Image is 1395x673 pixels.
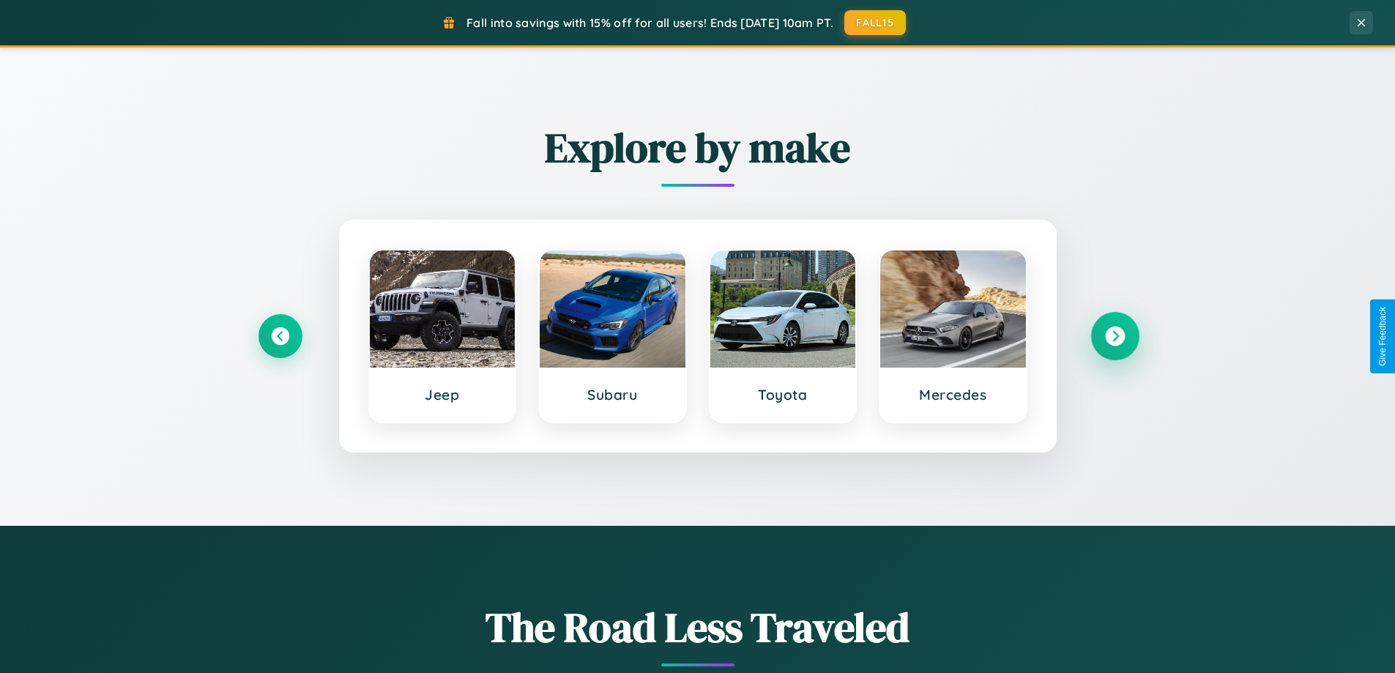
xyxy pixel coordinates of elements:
[554,386,671,404] h3: Subaru
[725,386,841,404] h3: Toyota
[466,15,833,30] span: Fall into savings with 15% off for all users! Ends [DATE] 10am PT.
[258,119,1137,176] h2: Explore by make
[844,10,906,35] button: FALL15
[384,386,501,404] h3: Jeep
[895,386,1011,404] h3: Mercedes
[1377,307,1388,366] div: Give Feedback
[258,599,1137,655] h1: The Road Less Traveled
